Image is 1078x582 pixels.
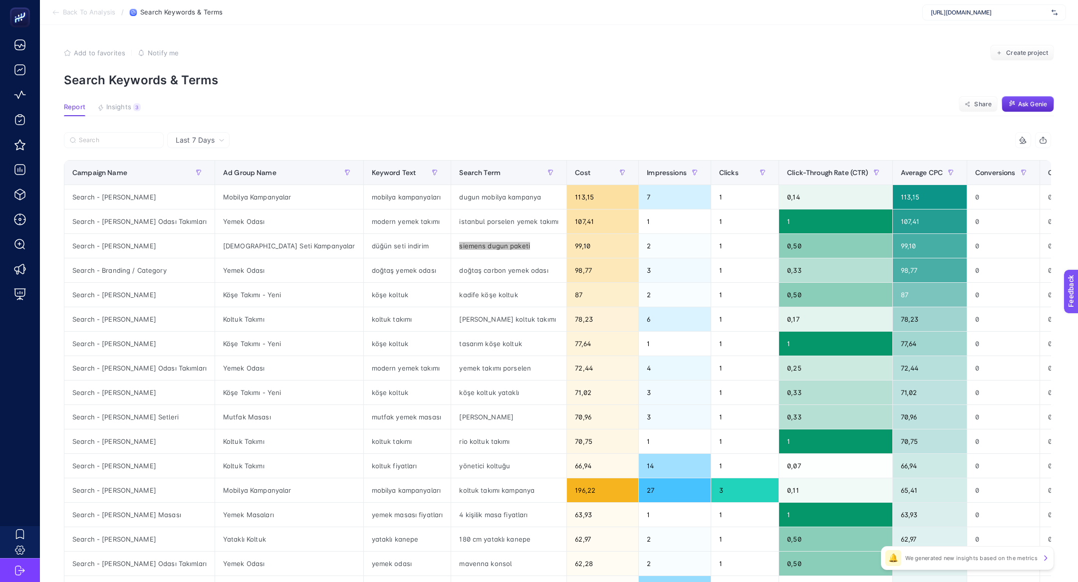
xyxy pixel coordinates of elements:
div: 0 [967,307,1040,331]
div: Search - [PERSON_NAME] [64,185,215,209]
div: 66,94 [567,454,638,478]
div: istanbul porselen yemek takımı [451,209,566,233]
span: Add to favorites [74,49,125,57]
div: 2 [639,552,711,576]
div: Search - [PERSON_NAME] Odası Takımları [64,356,215,380]
div: 63,93 [567,503,638,527]
div: 1 [711,381,779,404]
p: We generated new insights based on the metrics [905,554,1038,562]
div: 3 [639,381,711,404]
div: [PERSON_NAME] [451,405,566,429]
div: Search - [PERSON_NAME] [64,527,215,551]
div: köşe koltuk [364,283,451,307]
div: 0 [967,283,1040,307]
div: 2 [639,234,711,258]
div: Search - [PERSON_NAME] [64,454,215,478]
div: 1 [711,356,779,380]
div: 180 cm yataklı kanepe [451,527,566,551]
div: 77,64 [567,332,638,356]
span: Insights [106,103,131,111]
div: 72,44 [893,356,967,380]
div: Mobilya Kampanyalar [215,185,363,209]
div: Yemek Odası [215,552,363,576]
div: 99,10 [567,234,638,258]
button: Share [959,96,998,112]
span: Ask Genie [1018,100,1047,108]
div: kadife köşe koltuk [451,283,566,307]
div: [DEMOGRAPHIC_DATA] Seti Kampanyalar [215,234,363,258]
div: koltuk fiyatları [364,454,451,478]
div: mavenna konsol [451,552,566,576]
div: 0,25 [779,356,892,380]
div: mobilya kampanyaları [364,185,451,209]
div: köşe koltuk [364,332,451,356]
div: 62,28 [567,552,638,576]
div: 0,33 [779,381,892,404]
div: 3 [639,405,711,429]
div: 70,96 [567,405,638,429]
span: Back To Analysis [63,8,115,16]
div: 2 [639,527,711,551]
div: 4 [639,356,711,380]
div: Search - [PERSON_NAME] Odası Takımları [64,552,215,576]
div: koltuk takımı kampanya [451,478,566,502]
div: 1 [711,454,779,478]
div: 0,11 [779,478,892,502]
div: 0,14 [779,185,892,209]
div: 2 [639,283,711,307]
div: 87 [893,283,967,307]
div: Köşe Takımı - Yeni [215,332,363,356]
div: 14 [639,454,711,478]
div: 62,97 [567,527,638,551]
div: 1 [639,503,711,527]
div: Search - [PERSON_NAME] [64,381,215,404]
div: Search - [PERSON_NAME] Masası [64,503,215,527]
div: 62,97 [893,527,967,551]
div: 1 [711,332,779,356]
div: modern yemek takımı [364,356,451,380]
div: 1 [711,552,779,576]
div: köşe koltuk yataklı [451,381,566,404]
div: 0 [967,478,1040,502]
span: Notify me [148,49,179,57]
span: Search Term [459,169,501,177]
p: Search Keywords & Terms [64,73,1054,87]
div: Yemek Odası [215,258,363,282]
div: 3 [639,258,711,282]
div: 0 [967,258,1040,282]
input: Search [79,137,158,144]
div: 113,15 [567,185,638,209]
div: 78,23 [893,307,967,331]
div: 1 [779,332,892,356]
div: 0 [967,185,1040,209]
div: 72,44 [567,356,638,380]
div: 0 [967,209,1040,233]
div: mutfak yemek masası [364,405,451,429]
div: 0 [967,381,1040,404]
div: Köşe Takımı - Yeni [215,381,363,404]
div: 71,02 [893,381,967,404]
span: Last 7 Days [176,135,215,145]
div: mobilya kampanyaları [364,478,451,502]
div: 66,94 [893,454,967,478]
div: 4 kişilik masa fiyatları [451,503,566,527]
div: Search - [PERSON_NAME] [64,283,215,307]
div: 98,77 [567,258,638,282]
div: 196,22 [567,478,638,502]
img: svg%3e [1052,7,1058,17]
div: 1 [779,429,892,453]
div: 70,96 [893,405,967,429]
div: 0,07 [779,454,892,478]
span: Keyword Text [372,169,416,177]
div: 1 [711,209,779,233]
div: Mobilya Kampanyalar [215,478,363,502]
div: 1 [711,527,779,551]
div: 70,75 [893,429,967,453]
div: 1 [711,258,779,282]
div: yemek masası fiyatları [364,503,451,527]
div: Search - [PERSON_NAME] [64,478,215,502]
div: 🔔 [885,550,901,566]
div: 0,33 [779,405,892,429]
div: Yataklı Koltuk [215,527,363,551]
span: Search Keywords & Terms [140,8,223,16]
